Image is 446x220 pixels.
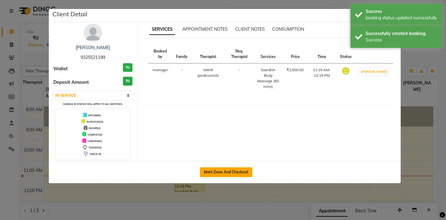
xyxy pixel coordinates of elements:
span: CONFIRMED [87,140,102,143]
h5: Client Detail [52,10,87,19]
div: booking status updated successfully [366,15,438,21]
span: COMPLETED [88,133,102,136]
img: avatar [84,24,102,42]
td: - [225,64,253,93]
h3: ₹0 [123,77,132,86]
span: TENTATIVE [89,146,102,149]
span: Deposit Amount [53,79,89,86]
div: Success [366,37,438,43]
th: Time [307,45,336,64]
a: [PERSON_NAME] [76,45,110,50]
span: 9325521199 [81,55,105,60]
span: APPOINTMENT NOTES [182,26,228,32]
small: Change in status will apply to all services. [63,102,123,106]
span: SERVICES [149,24,175,35]
td: manager [148,64,172,93]
td: 11:15 AM-12:15 PM [307,64,336,93]
button: [PERSON_NAME] [359,68,388,75]
div: Success [366,8,438,15]
th: Price [283,45,307,64]
th: Family [172,45,191,64]
span: CLIENT NOTES [235,26,265,32]
h3: ₹0 [123,63,132,72]
button: Mark Done And Checkout [200,167,252,177]
span: CONSUMPTION [272,26,304,32]
th: Therapist [191,45,225,64]
th: Booked by [148,45,172,64]
span: MAHI (pedicureist) [197,68,219,78]
th: Status [336,45,355,64]
th: Req. Therapist [225,45,253,64]
span: UPCOMING [88,114,101,117]
th: Services [253,45,283,64]
td: - [172,64,191,93]
div: ₹2,500.00 [287,67,304,73]
div: Swedish Body Massage (60 mins) [257,67,279,89]
span: CHECK-IN [90,152,101,156]
div: Successfully created booking. [366,30,438,37]
span: DROPPED [89,127,101,130]
span: Wallet [53,65,68,72]
span: IN PROGRESS [87,120,103,123]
